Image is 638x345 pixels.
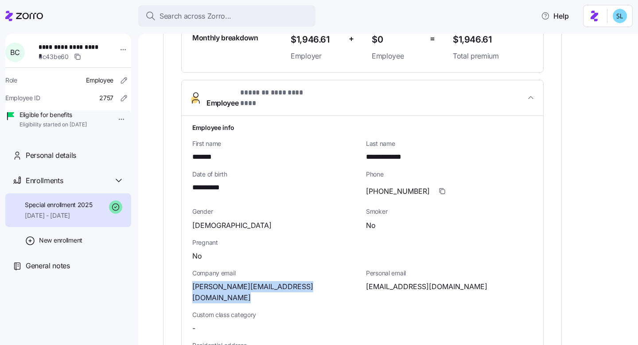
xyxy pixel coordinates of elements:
span: Role [5,76,17,85]
span: Employee ID [5,94,40,102]
span: Employee [206,87,314,109]
span: Enrollments [26,175,63,186]
span: Custom class category [192,310,359,319]
span: $1,946.61 [453,32,533,47]
span: + [349,32,354,45]
span: Company email [192,269,359,278]
span: [EMAIL_ADDRESS][DOMAIN_NAME] [366,281,487,292]
span: [PERSON_NAME][EMAIL_ADDRESS][DOMAIN_NAME] [192,281,359,303]
span: Date of birth [192,170,359,179]
span: Eligible for benefits [19,110,87,119]
span: No [192,251,202,262]
span: Gender [192,207,359,216]
span: = [430,32,435,45]
span: Last name [366,139,533,148]
span: B C [10,49,19,56]
span: Smoker [366,207,533,216]
span: $0 [372,32,423,47]
button: Help [534,7,576,25]
span: - [192,323,195,334]
span: $1,946.61 [291,32,342,47]
span: Employee [86,76,113,85]
span: No [366,220,376,231]
img: 7c620d928e46699fcfb78cede4daf1d1 [613,9,627,23]
span: Monthly breakdown [192,32,258,43]
span: Employer [291,51,342,62]
span: Phone [366,170,533,179]
span: [DEMOGRAPHIC_DATA] [192,220,272,231]
button: Search across Zorro... [138,5,315,27]
span: New enrollment [39,236,82,245]
span: Help [541,11,569,21]
span: Personal email [366,269,533,278]
span: Personal details [26,150,76,161]
span: 2757 [99,94,113,102]
span: [DATE] - [DATE] [25,211,93,220]
span: Employee [372,51,423,62]
span: Search across Zorro... [159,11,231,22]
span: First name [192,139,359,148]
span: [PHONE_NUMBER] [366,186,430,197]
span: General notes [26,260,70,271]
h1: Employee info [192,123,533,132]
span: Special enrollment 2025 [25,200,93,209]
span: Pregnant [192,238,533,247]
span: Eligibility started on [DATE] [19,121,87,129]
span: Total premium [453,51,533,62]
span: 8c43be60 [39,52,69,61]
